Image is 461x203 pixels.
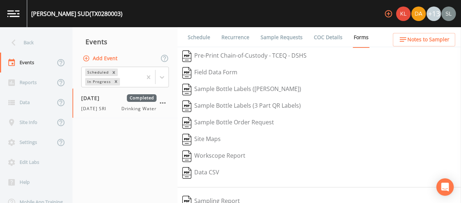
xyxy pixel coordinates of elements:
[72,33,178,51] div: Events
[178,148,250,165] button: Workscope Report
[178,131,225,148] button: Site Maps
[178,81,306,98] button: Sample Bottle Labels ([PERSON_NAME])
[259,27,304,47] a: Sample Requests
[178,165,224,181] button: Data CSV
[182,67,191,79] img: svg%3e
[182,167,191,179] img: svg%3e
[182,134,191,145] img: svg%3e
[178,48,311,65] button: Pre-Print Chain-of-Custody - TCEQ - DSHS
[411,7,426,21] div: David Weber
[187,27,211,47] a: Schedule
[121,105,157,112] span: Drinking Water
[396,7,411,21] img: 9c4450d90d3b8045b2e5fa62e4f92659
[441,7,456,21] img: 0d5b2d5fd6ef1337b72e1b2735c28582
[7,10,20,17] img: logo
[112,78,120,86] div: Remove In Progress
[85,78,112,86] div: In Progress
[411,7,426,21] img: a84961a0472e9debc750dd08a004988d
[81,105,111,112] span: [DATE] SRI
[182,100,191,112] img: svg%3e
[178,115,279,131] button: Sample Bottle Order Request
[427,7,441,21] div: +13
[407,35,449,44] span: Notes to Sampler
[110,69,118,76] div: Remove Scheduled
[182,84,191,95] img: svg%3e
[353,27,370,48] a: Forms
[313,27,344,47] a: COC Details
[178,98,306,115] button: Sample Bottle Labels (3 Part QR Labels)
[182,150,191,162] img: svg%3e
[31,9,122,18] div: [PERSON_NAME] SUD (TX0280003)
[72,88,178,118] a: [DATE]Completed[DATE] SRIDrinking Water
[81,94,105,102] span: [DATE]
[436,178,454,196] div: Open Intercom Messenger
[85,69,110,76] div: Scheduled
[81,52,120,65] button: Add Event
[220,27,250,47] a: Recurrence
[178,65,242,81] button: Field Data Form
[396,7,411,21] div: Kler Teran
[182,50,191,62] img: svg%3e
[127,94,157,102] span: Completed
[393,33,455,46] button: Notes to Sampler
[182,117,191,129] img: svg%3e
